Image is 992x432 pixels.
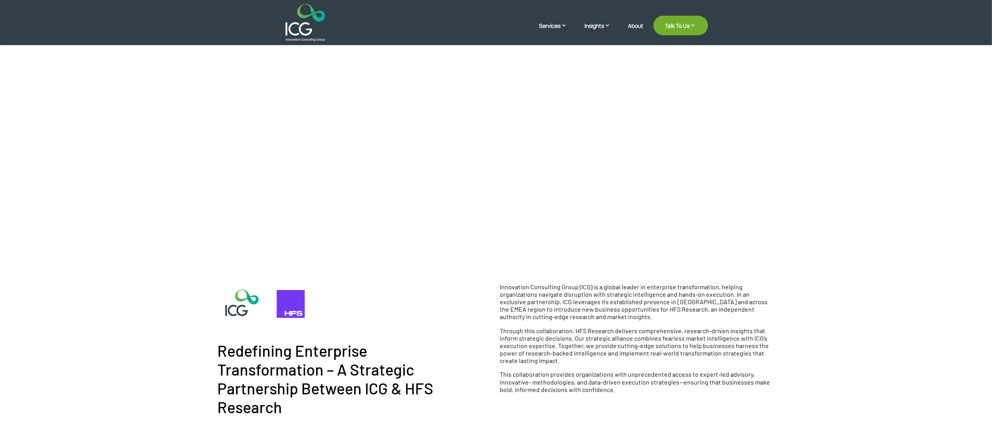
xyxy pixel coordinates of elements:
p: Through this collaboration, HFS Research delivers comprehensive, research-driven insights that in... [500,327,775,371]
a: About [628,23,644,41]
a: Services [539,22,575,41]
iframe: Chat Widget [862,347,992,432]
p: This collaboration provides organizations with unprecedented access to expert-led advisory, innov... [500,370,775,393]
a: Insights [585,22,619,41]
a: Talk To Us [653,16,708,35]
img: ICG [286,4,325,41]
p: Innovation Consulting Group (ICG) is a global leader in enterprise transformation, helping organi... [500,283,775,327]
h2: Discover how our partnership blends ICG’s regional expertise with HFS Research’s industry-leading... [214,79,779,102]
h2: Redefining Enterprise Transformation – A Strategic Partnership Between ICG & HFS Research [218,341,492,416]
